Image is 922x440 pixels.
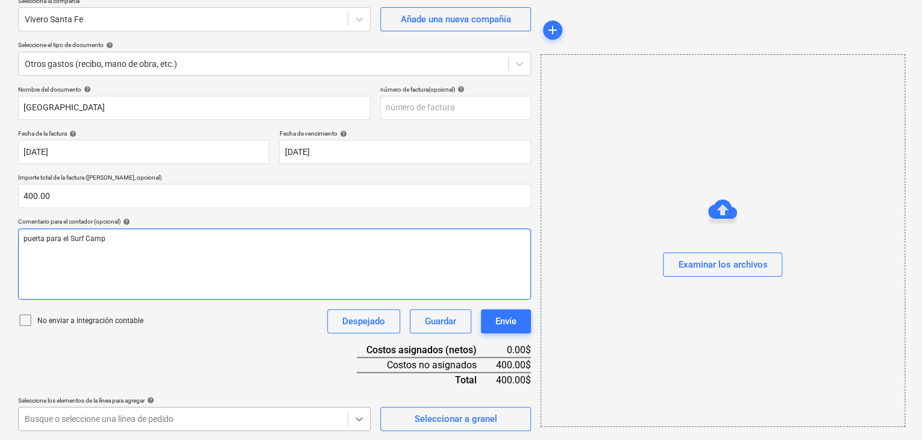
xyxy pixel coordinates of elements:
button: Envíe [481,309,531,333]
button: Seleccionar a granel [380,407,531,431]
button: Despejado [327,309,400,333]
div: Costos no asignados [357,357,496,372]
div: Fecha de vencimiento [279,130,530,137]
div: Fecha de la factura [18,130,269,137]
div: 400.00$ [496,372,531,387]
div: 400.00$ [496,357,531,372]
span: help [145,397,154,404]
span: help [81,86,91,93]
span: help [67,130,77,137]
div: Seleccione el tipo de documento [18,41,531,49]
button: Añade una nueva compañía [380,7,531,31]
div: Envíe [495,313,516,329]
div: número de factura (opcional) [380,86,531,93]
p: No enviar a integración contable [37,316,143,326]
p: Importe total de la factura ([PERSON_NAME], opcional) [18,174,531,184]
div: Widget de chat [862,382,922,440]
input: Importe total de la factura (coste neto, opcional) [18,184,531,208]
div: Examinar los archivos [541,54,905,427]
input: número de factura [380,96,531,120]
span: help [337,130,347,137]
div: Total [357,372,496,387]
span: help [121,218,130,225]
span: puerta para el Surf Camp [24,234,105,243]
div: Añade una nueva compañía [400,11,510,27]
div: 0.00$ [496,343,531,357]
div: Examinar los archivos [678,257,767,272]
button: Examinar los archivos [663,253,782,277]
div: Seleccionar a granel [414,411,497,427]
span: help [104,42,113,49]
span: help [455,86,465,93]
input: Nombre del documento [18,96,371,120]
div: Seleccione los elementos de la línea para agregar [18,397,371,404]
input: Fecha de factura no especificada [18,140,269,164]
span: add [545,23,560,37]
div: Despejado [342,313,385,329]
iframe: Chat Widget [862,382,922,440]
div: Nombre del documento [18,86,371,93]
button: Guardar [410,309,471,333]
div: Guardar [425,313,456,329]
div: Costos asignados (netos) [357,343,496,357]
div: Comentario para el contador (opcional) [18,218,531,225]
input: Fecha de vencimiento no especificada [279,140,530,164]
